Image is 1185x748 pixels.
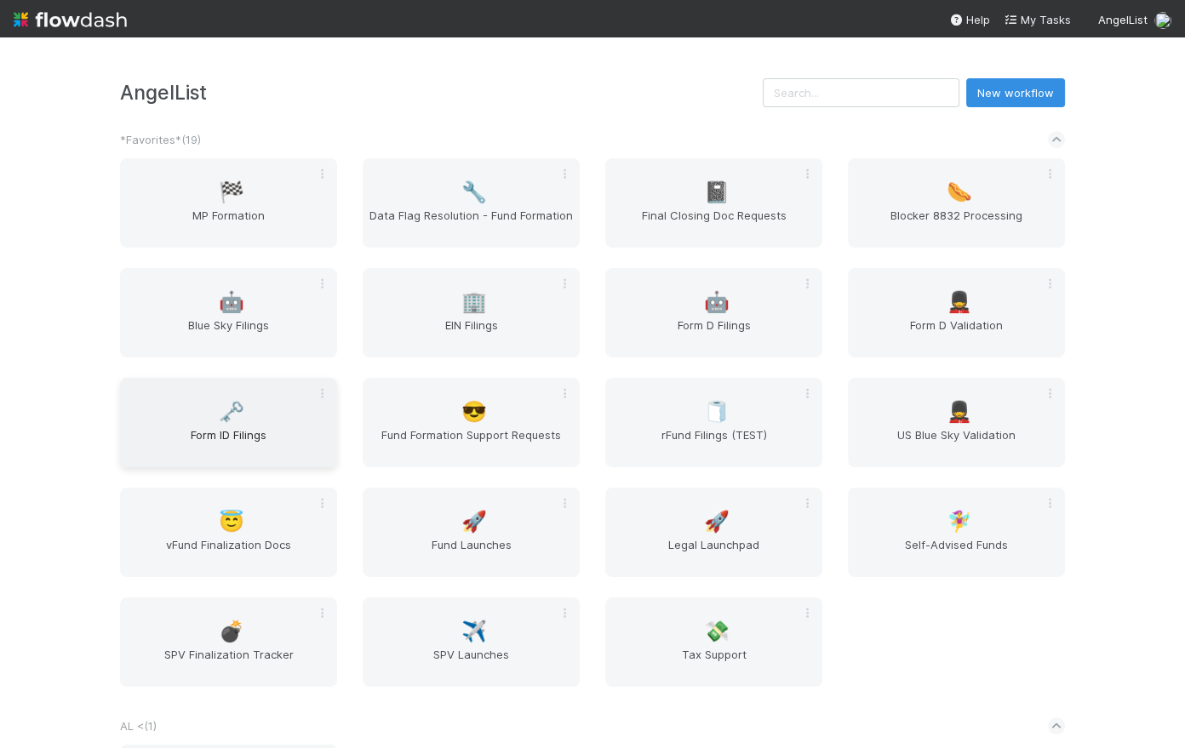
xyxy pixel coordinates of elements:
span: Tax Support [612,646,816,680]
span: 🔧 [461,181,487,203]
a: 💂US Blue Sky Validation [848,378,1065,467]
span: 💣 [219,620,244,642]
span: 🚀 [704,511,730,533]
div: Help [949,11,990,28]
span: US Blue Sky Validation [855,426,1058,460]
span: 💂 [947,401,972,423]
span: 🗝️ [219,401,244,423]
a: 🧚‍♀️Self-Advised Funds [848,488,1065,577]
span: 📓 [704,181,730,203]
span: *Favorites* ( 19 ) [120,133,201,146]
a: My Tasks [1004,11,1071,28]
input: Search... [763,78,959,107]
a: 😎Fund Formation Support Requests [363,378,580,467]
span: 🧚‍♀️ [947,511,972,533]
a: 💣SPV Finalization Tracker [120,597,337,687]
a: 🔧Data Flag Resolution - Fund Formation [363,158,580,248]
span: AL < ( 1 ) [120,719,157,733]
img: avatar_b467e446-68e1-4310-82a7-76c532dc3f4b.png [1154,12,1171,29]
span: Form D Validation [855,317,1058,351]
span: 🏁 [219,181,244,203]
span: rFund Filings (TEST) [612,426,816,460]
a: 🤖Form D Filings [605,268,822,357]
a: 🌭Blocker 8832 Processing [848,158,1065,248]
span: Fund Formation Support Requests [369,426,573,460]
a: 🚀Legal Launchpad [605,488,822,577]
span: Fund Launches [369,536,573,570]
span: Final Closing Doc Requests [612,207,816,241]
span: 🚀 [461,511,487,533]
span: Data Flag Resolution - Fund Formation [369,207,573,241]
span: Blocker 8832 Processing [855,207,1058,241]
span: 🧻 [704,401,730,423]
span: 💂 [947,291,972,313]
h3: AngelList [120,81,763,104]
span: vFund Finalization Docs [127,536,330,570]
span: Legal Launchpad [612,536,816,570]
span: 🏢 [461,291,487,313]
span: MP Formation [127,207,330,241]
span: EIN Filings [369,317,573,351]
span: 😇 [219,511,244,533]
span: 💸 [704,620,730,642]
a: 🗝️Form ID Filings [120,378,337,467]
img: logo-inverted-e16ddd16eac7371096b0.svg [14,5,127,34]
span: Blue Sky Filings [127,317,330,351]
span: ✈️ [461,620,487,642]
span: Self-Advised Funds [855,536,1058,570]
a: 📓Final Closing Doc Requests [605,158,822,248]
span: SPV Finalization Tracker [127,646,330,680]
a: 🏢EIN Filings [363,268,580,357]
a: 🚀Fund Launches [363,488,580,577]
a: 🧻rFund Filings (TEST) [605,378,822,467]
span: AngelList [1098,13,1148,26]
a: 💸Tax Support [605,597,822,687]
span: Form D Filings [612,317,816,351]
span: Form ID Filings [127,426,330,460]
span: 🤖 [219,291,244,313]
span: 🌭 [947,181,972,203]
a: 😇vFund Finalization Docs [120,488,337,577]
a: 🤖Blue Sky Filings [120,268,337,357]
a: 🏁MP Formation [120,158,337,248]
a: 💂Form D Validation [848,268,1065,357]
span: 😎 [461,401,487,423]
a: ✈️SPV Launches [363,597,580,687]
span: 🤖 [704,291,730,313]
button: New workflow [966,78,1065,107]
span: SPV Launches [369,646,573,680]
span: My Tasks [1004,13,1071,26]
